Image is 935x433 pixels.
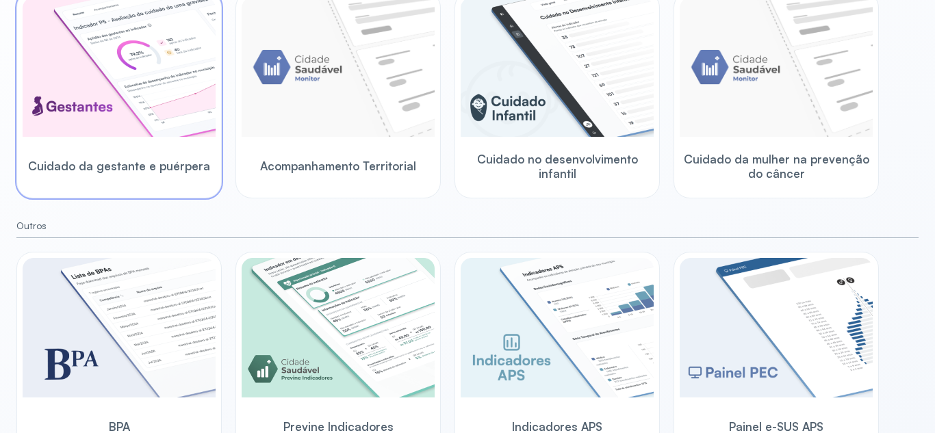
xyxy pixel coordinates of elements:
small: Outros [16,220,919,232]
span: Cuidado da mulher na prevenção do câncer [680,152,873,181]
img: aps-indicators.png [461,258,654,397]
span: Acompanhamento Territorial [260,159,416,173]
img: pec-panel.png [680,258,873,397]
span: Cuidado no desenvolvimento infantil [461,152,654,181]
img: bpa.png [23,258,216,397]
span: Cuidado da gestante e puérpera [28,159,210,173]
img: previne-brasil.png [242,258,435,397]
